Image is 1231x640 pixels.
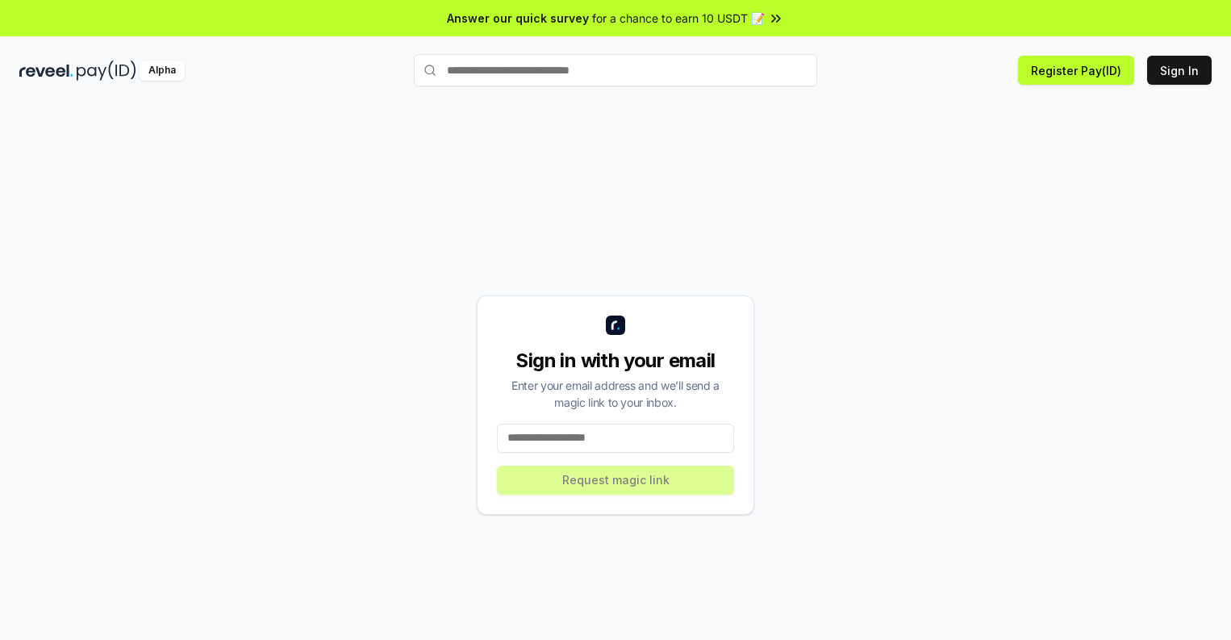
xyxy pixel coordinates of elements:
img: pay_id [77,61,136,81]
div: Enter your email address and we’ll send a magic link to your inbox. [497,377,734,411]
span: for a chance to earn 10 USDT 📝 [592,10,765,27]
span: Answer our quick survey [447,10,589,27]
button: Register Pay(ID) [1018,56,1134,85]
div: Alpha [140,61,185,81]
img: reveel_dark [19,61,73,81]
img: logo_small [606,316,625,335]
div: Sign in with your email [497,348,734,374]
button: Sign In [1147,56,1212,85]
